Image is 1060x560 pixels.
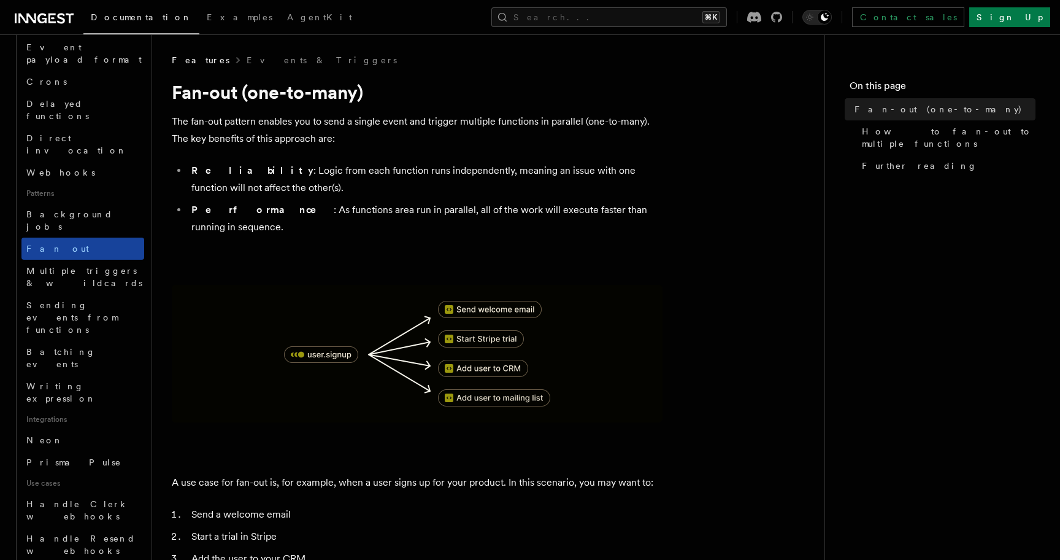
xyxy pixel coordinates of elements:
button: Search...⌘K [491,7,727,27]
a: AgentKit [280,4,359,33]
li: : As functions area run in parallel, all of the work will execute faster than running in sequence. [188,201,662,236]
h4: On this page [850,79,1035,98]
span: Writing expression [26,381,96,403]
a: Background jobs [21,203,144,238]
img: A diagram showing how to fan-out to multiple functions [172,285,662,422]
span: Webhooks [26,168,95,177]
a: Contact sales [852,7,964,27]
span: Batching events [26,347,96,369]
a: Writing expression [21,375,144,410]
a: Fan-out (one-to-many) [850,98,1035,120]
a: Sending events from functions [21,294,144,341]
button: Toggle dark mode [802,10,832,25]
span: Delayed functions [26,99,89,121]
a: Direct invocation [21,127,144,161]
a: Crons [21,71,144,93]
a: Prisma Pulse [21,451,144,473]
a: Further reading [857,155,1035,177]
span: Handle Clerk webhooks [26,499,129,521]
span: Background jobs [26,209,113,231]
a: Multiple triggers & wildcards [21,260,144,294]
span: Sending events from functions [26,300,118,335]
span: Use cases [21,473,144,493]
strong: Reliability [191,165,313,176]
span: Event payload format [26,42,142,64]
li: Send a welcome email [188,506,662,523]
a: Delayed functions [21,93,144,127]
span: Multiple triggers & wildcards [26,266,142,288]
h1: Fan-out (one-to-many) [172,81,662,103]
span: Crons [26,77,67,87]
span: Neon [26,435,63,445]
span: How to fan-out to multiple functions [862,125,1035,150]
li: : Logic from each function runs independently, meaning an issue with one function will not affect... [188,162,662,196]
a: Events & Triggers [247,54,397,66]
span: Prisma Pulse [26,457,121,467]
p: The fan-out pattern enables you to send a single event and trigger multiple functions in parallel... [172,113,662,147]
span: Fan-out (one-to-many) [855,103,1023,115]
p: A use case for fan-out is, for example, when a user signs up for your product. In this scenario, ... [172,474,662,491]
a: Sign Up [969,7,1050,27]
a: Fan out [21,238,144,260]
a: Neon [21,429,144,451]
span: Integrations [21,410,144,429]
a: Documentation [83,4,199,34]
a: Event payload format [21,36,144,71]
span: AgentKit [287,12,352,22]
span: Documentation [91,12,192,22]
kbd: ⌘K [702,11,720,23]
a: Batching events [21,341,144,375]
span: Handle Resend webhooks [26,534,136,556]
a: How to fan-out to multiple functions [857,120,1035,155]
a: Webhooks [21,161,144,184]
span: Fan out [26,244,89,254]
span: Direct invocation [26,133,127,155]
span: Features [172,54,229,66]
li: Start a trial in Stripe [188,528,662,545]
span: Examples [207,12,272,22]
a: Handle Clerk webhooks [21,493,144,527]
span: Further reading [862,160,977,172]
strong: Performance [191,204,334,216]
a: Examples [199,4,280,33]
span: Patterns [21,184,144,203]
